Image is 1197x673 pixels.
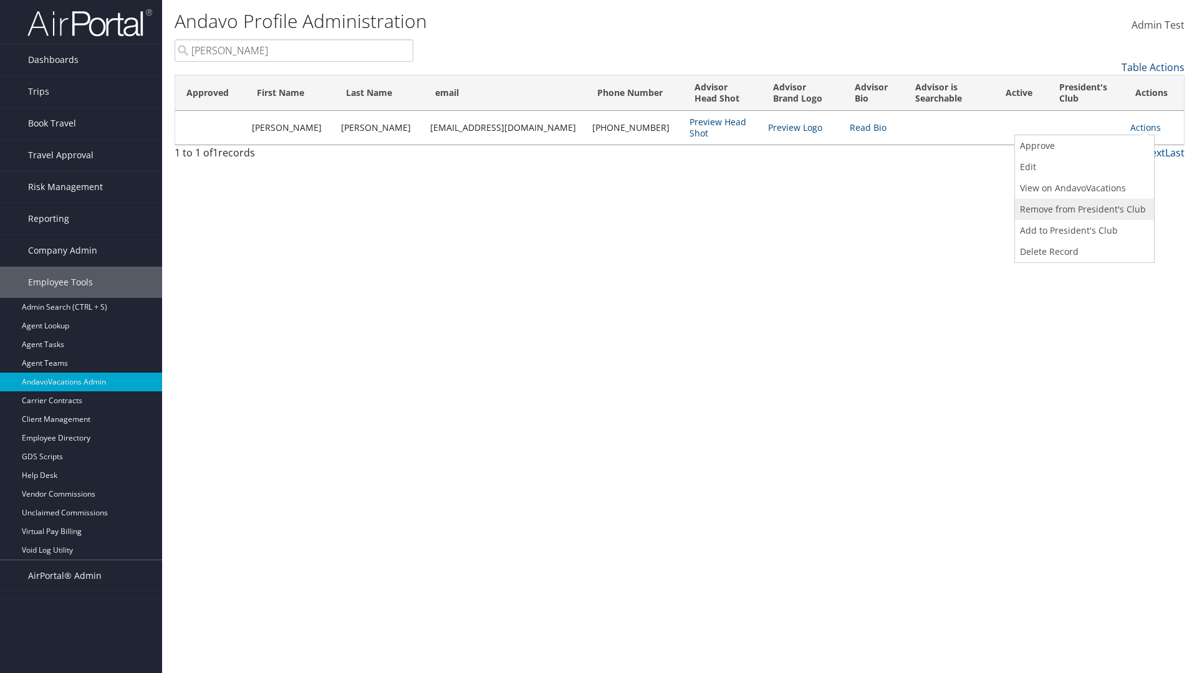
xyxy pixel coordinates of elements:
[904,75,994,111] th: Advisor is Searchable: activate to sort column ascending
[335,111,424,145] td: [PERSON_NAME]
[1015,241,1151,262] a: Delete Record
[768,122,822,133] a: Preview Logo
[424,111,585,145] td: [EMAIL_ADDRESS][DOMAIN_NAME]
[28,267,93,298] span: Employee Tools
[28,108,76,139] span: Book Travel
[424,75,585,111] th: email: activate to sort column ascending
[762,75,844,111] th: Advisor Brand Logo: activate to sort column ascending
[28,235,97,266] span: Company Admin
[850,122,887,133] a: Read Bio
[28,140,94,171] span: Travel Approval
[1130,122,1161,133] a: Actions
[175,75,246,111] th: Approved: activate to sort column ascending
[28,171,103,203] span: Risk Management
[28,44,79,75] span: Dashboards
[28,203,69,234] span: Reporting
[213,146,218,160] span: 1
[586,75,683,111] th: Phone Number: activate to sort column ascending
[1124,75,1184,111] th: Actions
[27,8,152,37] img: airportal-logo.png
[246,111,335,145] td: [PERSON_NAME]
[28,560,102,591] span: AirPortal® Admin
[28,76,49,107] span: Trips
[1048,75,1125,111] th: President's Club: activate to sort column ascending
[335,75,424,111] th: Last Name: activate to sort column ascending
[1015,178,1151,199] a: View on AndavoVacations
[1015,156,1151,178] a: Edit
[175,145,413,166] div: 1 to 1 of records
[1132,18,1185,32] span: Admin Test
[1015,220,1151,241] a: Add to President's Club
[994,75,1048,111] th: Active: activate to sort column ascending
[586,111,683,145] td: [PHONE_NUMBER]
[1122,60,1185,74] a: Table Actions
[246,75,335,111] th: First Name: activate to sort column ascending
[1015,135,1151,156] a: Approve
[683,75,762,111] th: Advisor Head Shot: activate to sort column ascending
[175,8,848,34] h1: Andavo Profile Administration
[844,75,904,111] th: Advisor Bio: activate to sort column ascending
[1165,146,1185,160] a: Last
[175,39,413,62] input: Search
[690,116,746,139] a: Preview Head Shot
[1015,199,1151,220] a: Remove from President's Club
[1132,6,1185,45] a: Admin Test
